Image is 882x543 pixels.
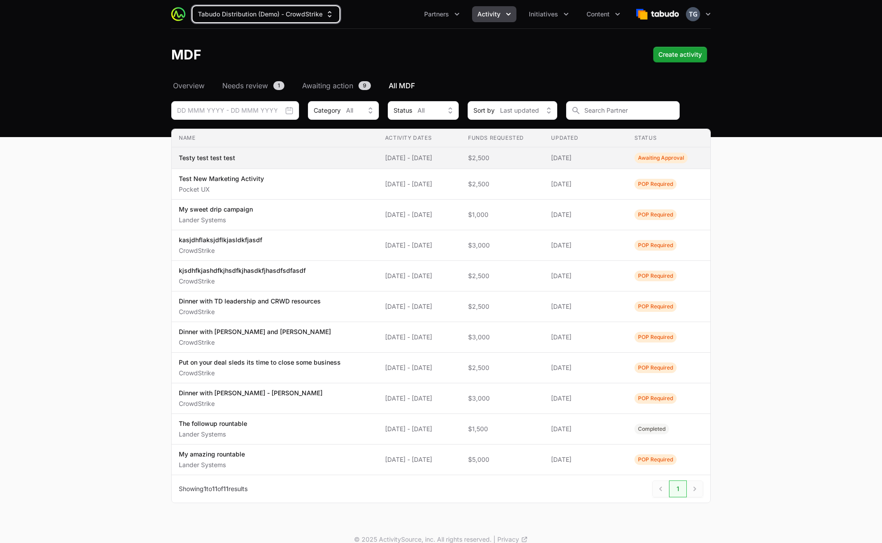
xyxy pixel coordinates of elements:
[385,271,454,280] span: [DATE] - [DATE]
[468,101,557,120] button: Sort byLast updated
[179,327,331,336] p: Dinner with [PERSON_NAME] and [PERSON_NAME]
[179,399,323,408] p: CrowdStrike
[179,450,245,459] p: My amazing rountable
[171,80,206,91] a: Overview
[419,6,465,22] div: Partners menu
[627,129,710,147] th: Status
[551,153,620,162] span: [DATE]
[185,6,626,22] div: Main navigation
[222,80,268,91] span: Needs review
[385,394,454,403] span: [DATE] - [DATE]
[385,241,454,250] span: [DATE] - [DATE]
[634,240,677,251] span: Activity Status
[179,236,262,244] p: kasjdhflaksjdflkjasldkfjasdf
[220,80,286,91] a: Needs review1
[179,153,235,162] p: Testy test test test
[179,174,264,183] p: Test New Marketing Activity
[394,106,412,115] span: Status
[179,460,245,469] p: Lander Systems
[566,101,680,120] input: Search Partner
[468,333,537,342] span: $3,000
[634,301,677,312] span: Activity Status
[179,369,341,378] p: CrowdStrike
[468,455,537,464] span: $5,000
[308,101,379,120] div: Activity Type filter
[179,277,306,286] p: CrowdStrike
[634,332,677,342] span: Activity Status
[193,6,339,22] button: Tabudo Distribution (Demo) - CrowdStrike
[477,10,500,19] span: Activity
[551,333,620,342] span: [DATE]
[653,47,707,63] div: Primary actions
[468,180,537,189] span: $2,500
[378,129,461,147] th: Activity Dates
[179,484,248,493] p: Showing to of results
[551,425,620,433] span: [DATE]
[524,6,574,22] div: Initiatives menu
[385,302,454,311] span: [DATE] - [DATE]
[551,271,620,280] span: [DATE]
[179,205,253,214] p: My sweet drip campaign
[468,210,537,219] span: $1,000
[634,209,677,220] span: Activity Status
[468,271,537,280] span: $2,500
[179,246,262,255] p: CrowdStrike
[385,180,454,189] span: [DATE] - [DATE]
[551,455,620,464] span: [DATE]
[686,7,700,21] img: Timothy Greig
[179,389,323,397] p: Dinner with [PERSON_NAME] - [PERSON_NAME]
[468,101,557,120] div: Sort by filter
[385,153,454,162] span: [DATE] - [DATE]
[273,81,284,90] span: 1
[302,80,353,91] span: Awaiting action
[300,80,373,91] a: Awaiting action9
[179,419,247,428] p: The followup rountable
[385,425,454,433] span: [DATE] - [DATE]
[388,101,459,120] div: Activity Status filter
[551,241,620,250] span: [DATE]
[179,266,306,275] p: kjsdhfkjashdfkjhsdfkjhasdkfjhasdfsdfasdf
[468,394,537,403] span: $3,000
[171,80,711,91] nav: MDF navigation
[171,101,711,503] section: MDF Filters
[417,106,425,115] span: All
[388,101,459,120] button: StatusAll
[544,129,627,147] th: Updated
[472,6,516,22] div: Activity menu
[468,425,537,433] span: $1,500
[468,363,537,372] span: $2,500
[634,271,677,281] span: Activity Status
[551,210,620,219] span: [DATE]
[179,297,321,306] p: Dinner with TD leadership and CRWD resources
[193,6,339,22] div: Supplier switch menu
[179,338,331,347] p: CrowdStrike
[551,180,620,189] span: [DATE]
[468,241,537,250] span: $3,000
[212,485,217,492] span: 11
[358,81,371,90] span: 9
[653,47,707,63] button: Create activity
[669,480,687,497] span: 1
[658,49,702,60] span: Create activity
[204,485,206,492] span: 1
[500,106,539,115] span: Last updated
[179,216,253,224] p: Lander Systems
[636,5,679,23] img: Tabudo Distribution (Demo)
[308,101,379,120] button: CategoryAll
[171,101,299,120] input: DD MMM YYYY - DD MMM YYYY
[634,424,669,434] span: Activity Status
[385,333,454,342] span: [DATE] - [DATE]
[173,80,205,91] span: Overview
[179,307,321,316] p: CrowdStrike
[223,485,228,492] span: 11
[179,358,341,367] p: Put on your deal sleds its time to close some business
[171,7,185,21] img: ActivitySource
[385,363,454,372] span: [DATE] - [DATE]
[581,6,626,22] button: Content
[385,210,454,219] span: [DATE] - [DATE]
[461,129,544,147] th: Funds Requested
[314,106,341,115] span: Category
[581,6,626,22] div: Content menu
[387,80,417,91] a: All MDF
[171,47,201,63] h1: MDF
